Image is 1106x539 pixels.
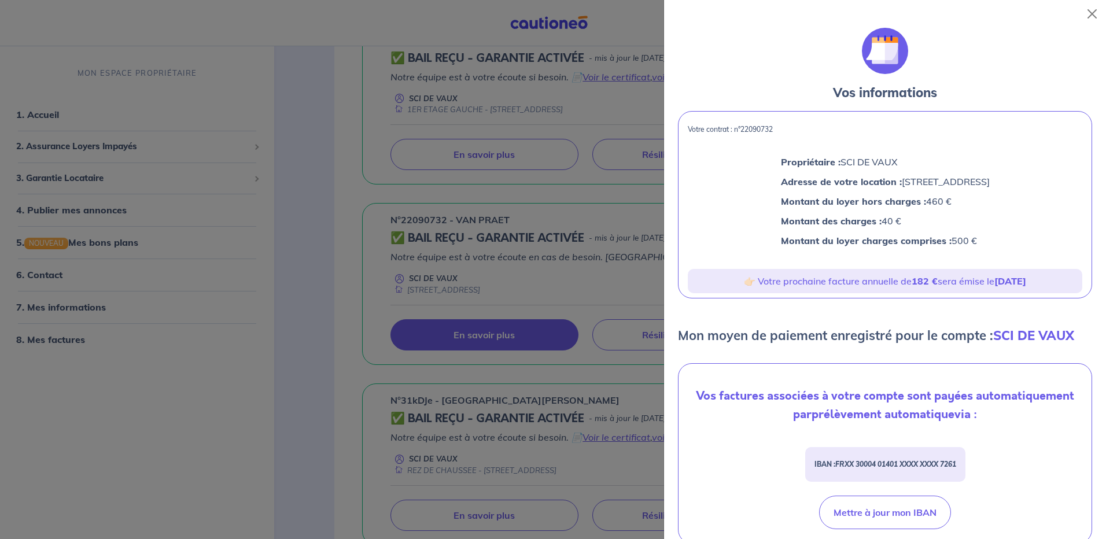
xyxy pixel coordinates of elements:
[781,194,990,209] p: 460 €
[1083,5,1101,23] button: Close
[814,460,956,468] strong: IBAN :
[912,275,938,287] strong: 182 €
[781,176,902,187] strong: Adresse de votre location :
[688,125,1082,134] p: Votre contrat : n°22090732
[862,28,908,74] img: illu_calendar.svg
[781,215,882,227] strong: Montant des charges :
[781,235,952,246] strong: Montant du loyer charges comprises :
[781,154,990,169] p: SCI DE VAUX
[678,326,1074,345] p: Mon moyen de paiement enregistré pour le compte :
[819,496,951,529] button: Mettre à jour mon IBAN
[833,84,937,101] strong: Vos informations
[781,174,990,189] p: [STREET_ADDRESS]
[781,156,840,168] strong: Propriétaire :
[781,195,926,207] strong: Montant du loyer hors charges :
[692,274,1078,289] p: 👉🏻 Votre prochaine facture annuelle de sera émise le
[994,275,1026,287] strong: [DATE]
[688,387,1082,424] p: Vos factures associées à votre compte sont payées automatiquement par via :
[835,460,956,468] em: FRXX 30004 01401 XXXX XXXX 7261
[781,213,990,228] p: 40 €
[812,406,954,423] strong: prélèvement automatique
[781,233,990,248] p: 500 €
[993,327,1074,344] strong: SCI DE VAUX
